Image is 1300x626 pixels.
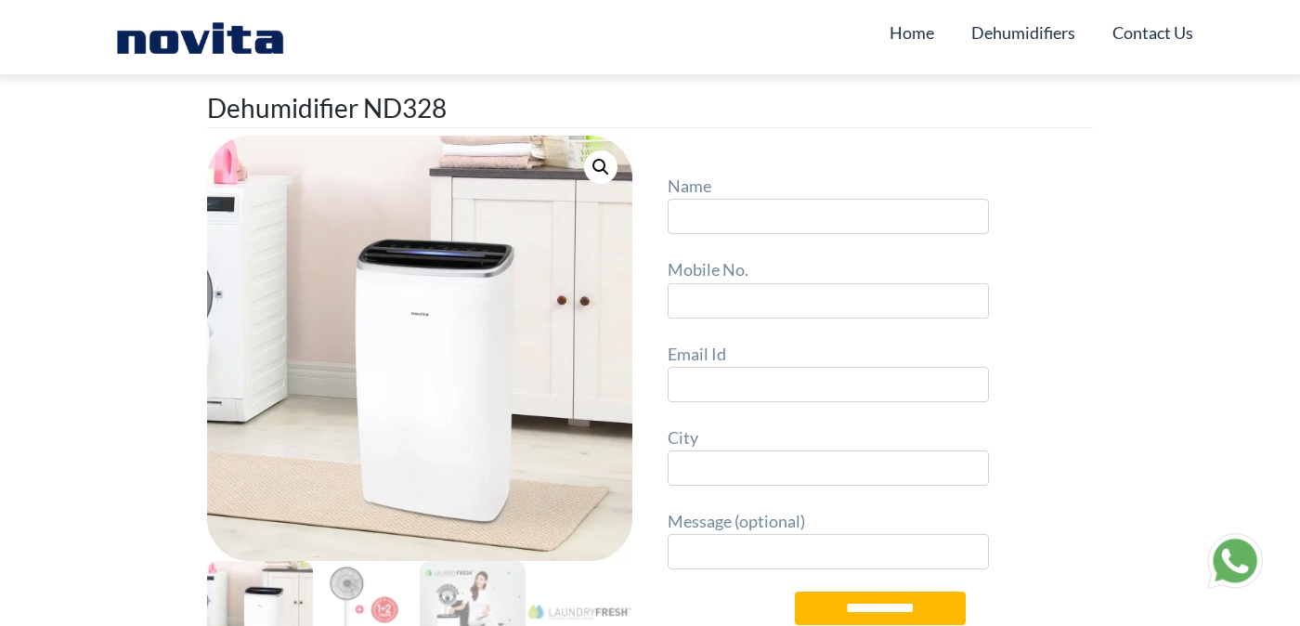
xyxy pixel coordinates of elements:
[207,88,1093,128] h1: Dehumidifier ND328
[668,534,989,569] input: Message (optional)
[668,341,989,402] label: Email Id
[668,173,989,234] label: Name
[668,450,989,486] input: City
[971,15,1075,50] a: Dehumidifiers
[890,15,934,50] a: Home
[1112,15,1193,50] a: Contact Us
[668,424,989,486] label: City
[668,256,989,318] label: Mobile No.
[107,19,293,56] img: Novita
[668,367,989,402] input: Email Id
[668,508,989,569] label: Message (optional)
[668,283,989,319] input: Mobile No.
[584,150,617,184] a: 🔍
[668,199,989,234] input: Name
